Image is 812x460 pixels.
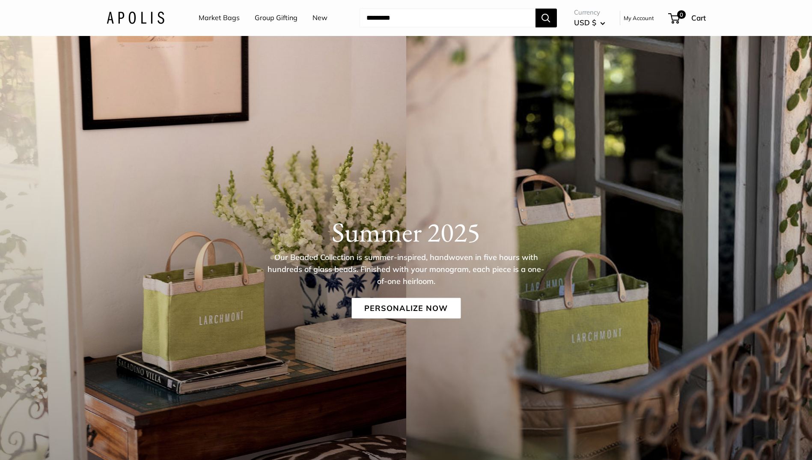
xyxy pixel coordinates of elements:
[267,251,545,287] p: Our Beaded Collection is summer-inspired, handwoven in five hours with hundreds of glass beads. F...
[574,18,596,27] span: USD $
[199,12,240,24] a: Market Bags
[351,298,461,318] a: Personalize Now
[574,16,605,30] button: USD $
[107,12,164,24] img: Apolis
[669,11,706,25] a: 0 Cart
[574,6,605,18] span: Currency
[691,13,706,22] span: Cart
[107,215,706,248] h1: Summer 2025
[535,9,557,27] button: Search
[312,12,327,24] a: New
[360,9,535,27] input: Search...
[255,12,297,24] a: Group Gifting
[677,10,685,19] span: 0
[624,13,654,23] a: My Account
